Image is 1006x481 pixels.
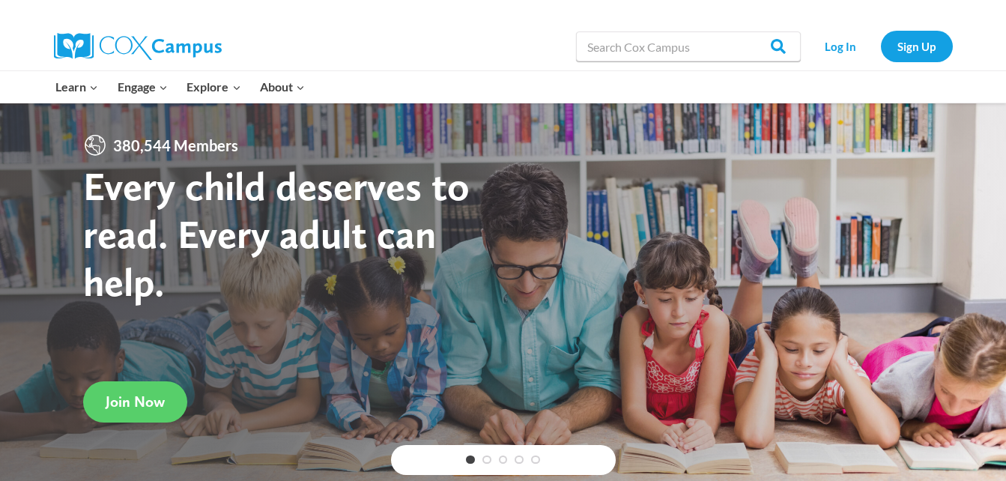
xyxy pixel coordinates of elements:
a: 3 [499,456,508,465]
span: Join Now [106,393,165,411]
a: Join Now [83,381,187,423]
a: 5 [531,456,540,465]
a: Sign Up [881,31,953,61]
input: Search Cox Campus [576,31,801,61]
strong: Every child deserves to read. Every adult can help. [83,162,470,305]
span: Learn [55,77,98,97]
nav: Secondary Navigation [808,31,953,61]
span: 380,544 Members [107,133,244,157]
a: 4 [515,456,524,465]
img: Cox Campus [54,33,222,60]
span: Explore [187,77,240,97]
a: Log In [808,31,873,61]
a: 2 [482,456,491,465]
span: About [260,77,305,97]
span: Engage [118,77,168,97]
a: 1 [466,456,475,465]
nav: Primary Navigation [46,71,315,103]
